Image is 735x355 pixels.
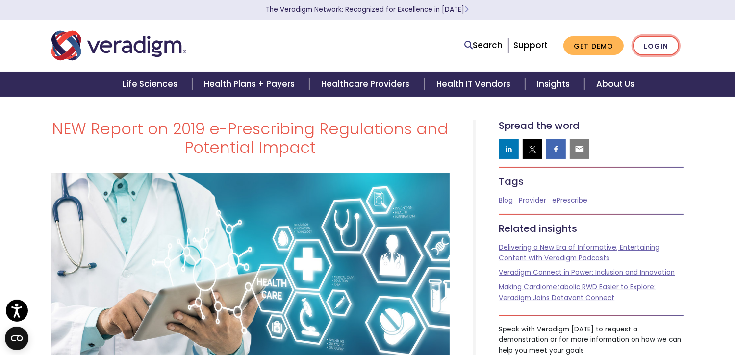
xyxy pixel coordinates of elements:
[192,72,309,97] a: Health Plans + Payers
[309,72,424,97] a: Healthcare Providers
[266,5,469,14] a: The Veradigm Network: Recognized for Excellence in [DATE]Learn More
[465,39,503,52] a: Search
[519,196,547,205] a: Provider
[633,36,679,56] a: Login
[425,72,525,97] a: Health IT Vendors
[499,196,513,205] a: Blog
[499,120,684,131] h5: Spread the word
[575,144,584,154] img: email sharing button
[51,29,186,62] img: Veradigm logo
[51,120,450,157] h1: NEW Report on 2019 e-Prescribing Regulations and Potential Impact
[504,144,514,154] img: linkedin sharing button
[499,223,684,234] h5: Related insights
[584,72,646,97] a: About Us
[563,36,624,55] a: Get Demo
[5,327,28,350] button: Open CMP widget
[499,282,656,303] a: Making Cardiometabolic RWD Easier to Explore: Veradigm Joins Datavant Connect
[553,196,588,205] a: ePrescribe
[528,144,537,154] img: twitter sharing button
[465,5,469,14] span: Learn More
[499,176,684,187] h5: Tags
[551,144,561,154] img: facebook sharing button
[499,243,660,263] a: Delivering a New Era of Informative, Entertaining Content with Veradigm Podcasts
[499,268,675,277] a: Veradigm Connect in Power: Inclusion and Innovation
[525,72,584,97] a: Insights
[513,39,548,51] a: Support
[111,72,192,97] a: Life Sciences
